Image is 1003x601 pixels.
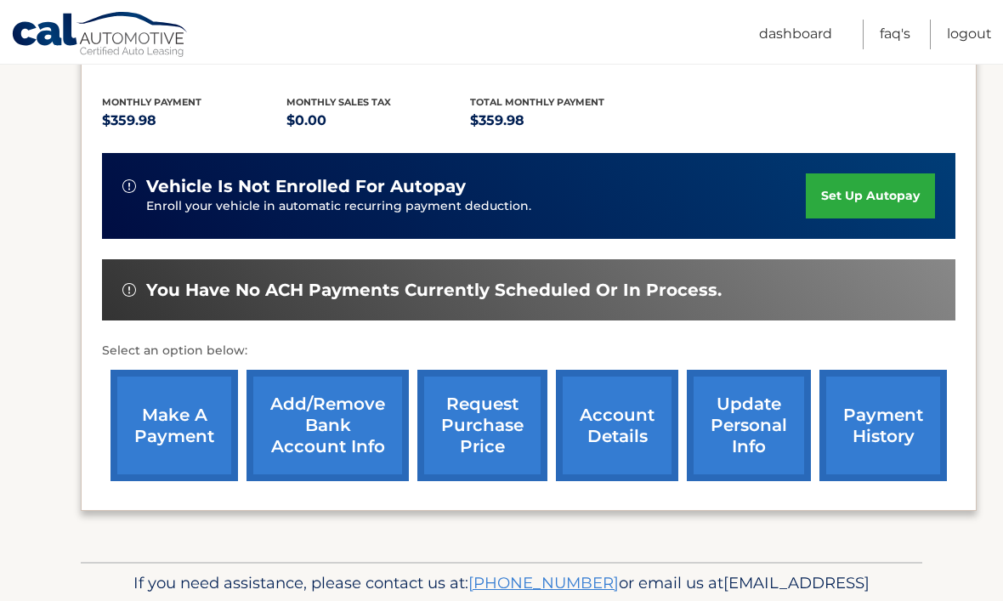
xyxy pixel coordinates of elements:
[286,109,471,133] p: $0.00
[146,280,722,301] span: You have no ACH payments currently scheduled or in process.
[110,370,238,481] a: make a payment
[819,370,947,481] a: payment history
[146,197,806,216] p: Enroll your vehicle in automatic recurring payment deduction.
[102,341,955,361] p: Select an option below:
[759,20,832,49] a: Dashboard
[880,20,910,49] a: FAQ's
[806,173,935,218] a: set up autopay
[470,109,654,133] p: $359.98
[286,96,391,108] span: Monthly sales Tax
[102,109,286,133] p: $359.98
[11,11,190,60] a: Cal Automotive
[417,370,547,481] a: request purchase price
[687,370,811,481] a: update personal info
[122,179,136,193] img: alert-white.svg
[947,20,992,49] a: Logout
[146,176,466,197] span: vehicle is not enrolled for autopay
[470,96,604,108] span: Total Monthly Payment
[102,96,201,108] span: Monthly Payment
[468,573,619,592] a: [PHONE_NUMBER]
[556,370,678,481] a: account details
[122,283,136,297] img: alert-white.svg
[246,370,409,481] a: Add/Remove bank account info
